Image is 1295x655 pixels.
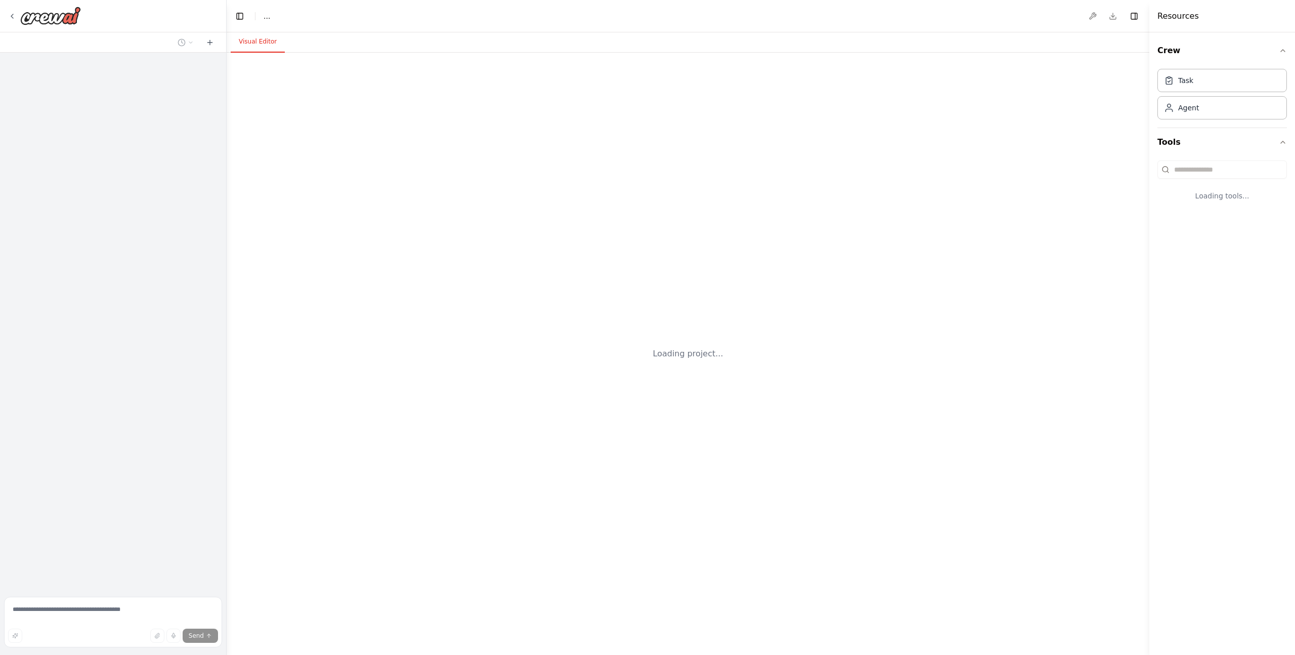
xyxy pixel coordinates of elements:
[174,36,198,49] button: Switch to previous chat
[202,36,218,49] button: Start a new chat
[1127,9,1141,23] button: Hide right sidebar
[8,629,22,643] button: Improve this prompt
[231,31,285,53] button: Visual Editor
[20,7,81,25] img: Logo
[653,348,723,360] div: Loading project...
[1157,65,1287,128] div: Crew
[1157,156,1287,217] div: Tools
[1178,103,1199,113] div: Agent
[166,629,181,643] button: Click to speak your automation idea
[183,629,218,643] button: Send
[264,11,270,21] nav: breadcrumb
[189,632,204,640] span: Send
[1157,10,1199,22] h4: Resources
[1157,183,1287,209] div: Loading tools...
[1157,128,1287,156] button: Tools
[1157,36,1287,65] button: Crew
[264,11,270,21] span: ...
[1178,75,1193,86] div: Task
[233,9,247,23] button: Hide left sidebar
[150,629,164,643] button: Upload files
